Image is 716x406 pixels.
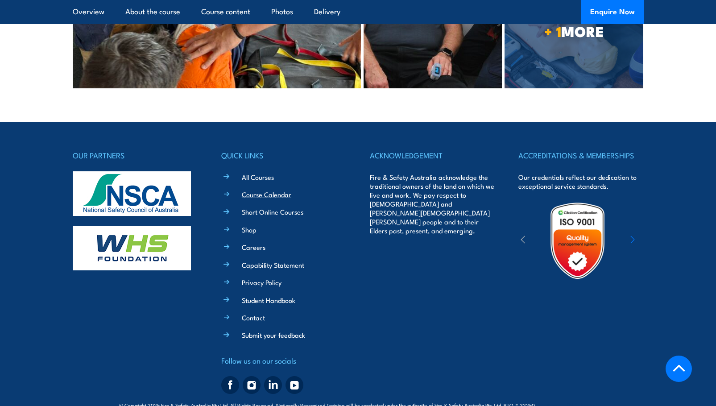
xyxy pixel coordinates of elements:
[73,171,191,216] img: nsca-logo-footer
[242,190,291,199] a: Course Calendar
[518,149,643,162] h4: ACCREDITATIONS & MEMBERSHIPS
[370,149,495,162] h4: ACKNOWLEDGEMENT
[617,225,695,256] img: ewpa-logo
[242,278,281,287] a: Privacy Policy
[505,25,643,37] span: MORE
[242,330,305,340] a: Submit your feedback
[242,260,304,269] a: Capability Statement
[242,225,257,234] a: Shop
[242,207,303,216] a: Short Online Courses
[370,173,495,235] p: Fire & Safety Australia acknowledge the traditional owners of the land on which we live and work....
[242,313,265,322] a: Contact
[242,242,265,252] a: Careers
[242,172,274,182] a: All Courses
[544,20,561,42] strong: + 1
[242,295,295,305] a: Student Handbook
[221,149,346,162] h4: QUICK LINKS
[538,202,617,280] img: Untitled design (19)
[518,173,643,191] p: Our credentials reflect our dedication to exceptional service standards.
[221,354,346,367] h4: Follow us on our socials
[73,149,198,162] h4: OUR PARTNERS
[73,226,191,270] img: whs-logo-footer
